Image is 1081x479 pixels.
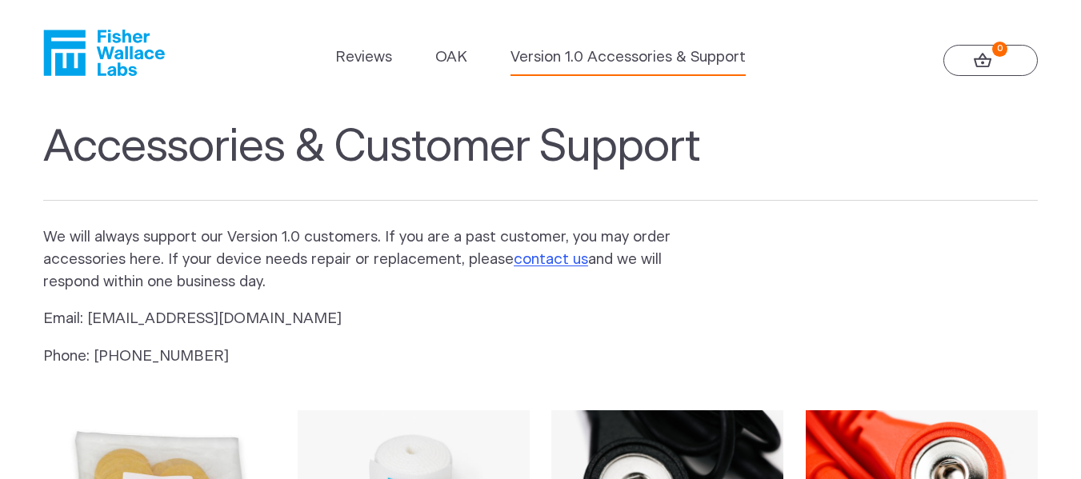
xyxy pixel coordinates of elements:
p: Phone: [PHONE_NUMBER] [43,345,696,368]
h1: Accessories & Customer Support [43,121,1038,201]
a: Version 1.0 Accessories & Support [510,46,746,69]
a: Reviews [335,46,392,69]
strong: 0 [992,42,1007,57]
a: contact us [514,252,588,267]
a: 0 [943,45,1038,77]
p: Email: [EMAIL_ADDRESS][DOMAIN_NAME] [43,308,696,330]
a: Fisher Wallace [43,30,165,76]
p: We will always support our Version 1.0 customers. If you are a past customer, you may order acces... [43,226,696,293]
a: OAK [435,46,467,69]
